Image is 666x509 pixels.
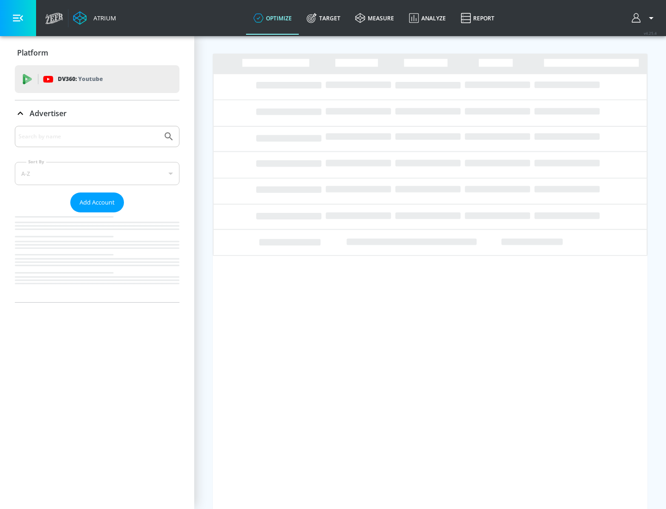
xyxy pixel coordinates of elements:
div: Platform [15,40,179,66]
div: Advertiser [15,100,179,126]
button: Add Account [70,192,124,212]
p: DV360: [58,74,103,84]
div: Advertiser [15,126,179,302]
div: A-Z [15,162,179,185]
p: Platform [17,48,48,58]
span: Add Account [80,197,115,208]
span: v 4.25.4 [644,31,657,36]
div: Atrium [90,14,116,22]
div: DV360: Youtube [15,65,179,93]
p: Advertiser [30,108,67,118]
label: Sort By [26,159,46,165]
a: Report [453,1,502,35]
a: Target [299,1,348,35]
nav: list of Advertiser [15,212,179,302]
input: Search by name [18,130,159,143]
a: Analyze [401,1,453,35]
a: measure [348,1,401,35]
p: Youtube [78,74,103,84]
a: Atrium [73,11,116,25]
a: optimize [246,1,299,35]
